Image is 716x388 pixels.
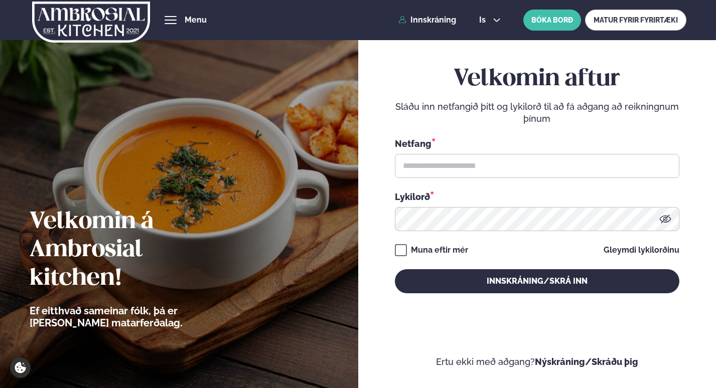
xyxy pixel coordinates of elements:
[30,208,238,292] h2: Velkomin á Ambrosial kitchen!
[395,65,679,93] h2: Velkomin aftur
[395,269,679,293] button: Innskráning/Skrá inn
[398,16,456,25] a: Innskráning
[388,356,686,368] p: Ertu ekki með aðgang?
[165,14,177,26] button: hamburger
[395,190,679,203] div: Lykilorð
[479,16,489,24] span: is
[604,246,679,254] a: Gleymdi lykilorðinu
[535,356,638,367] a: Nýskráning/Skráðu þig
[471,16,509,24] button: is
[10,357,31,378] a: Cookie settings
[523,10,581,31] button: BÓKA BORÐ
[395,137,679,150] div: Netfang
[395,101,679,125] p: Sláðu inn netfangið þitt og lykilorð til að fá aðgang að reikningnum þínum
[585,10,686,31] a: MATUR FYRIR FYRIRTÆKI
[30,305,238,329] p: Ef eitthvað sameinar fólk, þá er [PERSON_NAME] matarferðalag.
[32,2,151,43] img: logo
